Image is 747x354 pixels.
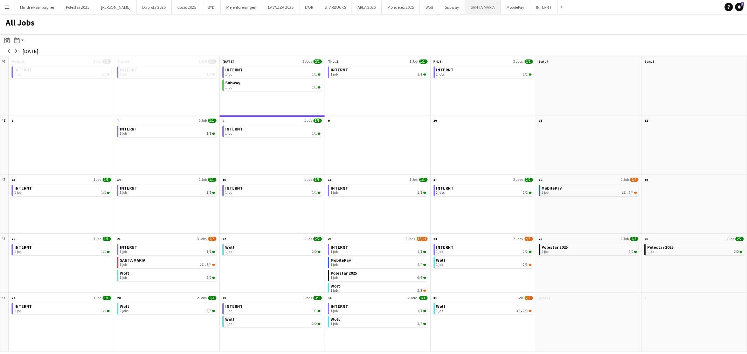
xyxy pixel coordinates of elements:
span: 1/1 [318,133,320,135]
span: 1 job [331,289,338,293]
span: INTERNT [14,67,32,72]
span: Sat, 4 [539,59,548,64]
button: INTERNT [530,0,558,14]
span: 1/1 [423,192,426,194]
span: 3/3 [418,322,423,326]
span: INTERNT [225,304,243,309]
span: 2/2 [523,191,528,195]
span: 4 Jobs [406,236,415,241]
span: 1 Job [621,236,629,241]
span: 1/1 [312,85,317,90]
span: 1/1 [418,250,423,254]
span: 1 job [120,132,127,136]
span: 1/1 [107,192,110,194]
span: 1 job [331,276,338,280]
span: 3/3 [212,310,215,312]
a: INTERNT1 job1/1 [331,244,426,254]
button: MobilePay [501,0,530,14]
span: INTERNT [225,185,243,191]
div: • [436,309,532,313]
span: 1/1 [423,310,426,312]
span: 1/1 [419,178,428,182]
span: 1/1 [103,237,111,241]
span: 1/1 [101,72,106,77]
a: Wolt1 job2/3 [331,283,426,293]
span: 1/1 [107,310,110,312]
a: Polestar 20251 job6/6 [331,270,426,280]
span: Wolt [436,257,446,263]
span: 1/1 [419,59,428,64]
span: INTERNT [120,245,137,250]
a: Wolt1 job2/2 [120,270,215,280]
span: 1/1 [418,72,423,77]
span: Wolt [120,304,129,309]
span: 4/4 [419,296,428,300]
span: 1 Job [94,59,101,64]
span: 1 Job [410,59,418,64]
div: • [542,191,637,195]
a: Wolt1 job3/3 [331,316,426,326]
a: INTERNT1 job1/1 [14,244,110,254]
span: 4/4 [423,264,426,266]
span: 1 job [331,250,338,254]
span: 2/3 [418,289,423,293]
button: SANTA MARIA [465,0,501,14]
span: 1 job [14,309,21,313]
span: 2/2 [630,237,638,241]
span: 1/1 [312,72,317,77]
a: Wolt1 job2/3 [436,257,532,267]
div: [DATE] [22,48,39,55]
span: 1/1 [107,73,110,76]
span: 9 [328,118,330,123]
span: 2 Jobs [514,59,523,64]
span: 2/2 [212,277,215,279]
span: Fri, 3 [434,59,442,64]
span: 3/3 [313,296,322,300]
span: MobilePay [542,185,562,191]
span: 1 job [436,250,443,254]
span: 1 job [120,191,127,195]
a: Subway1 job1/1 [225,79,320,90]
span: 2 Jobs [514,236,523,241]
span: 2 jobs [120,309,129,313]
span: 2 jobs [436,72,445,77]
span: 1/1 [318,73,320,76]
span: 14 [117,177,120,182]
span: 1 job [225,322,232,326]
span: 1 job [225,132,232,136]
span: INTERNT [331,245,348,250]
a: INTERNT1 job1/1 [225,66,320,77]
span: 4/4 [418,263,423,267]
span: 16 [328,177,331,182]
span: 2/2 [525,59,533,64]
span: Wolt [120,270,129,276]
span: 1 Job [304,118,312,123]
span: 2 Jobs [408,296,418,300]
span: 30 [328,296,331,300]
span: 22 [222,236,226,241]
span: 1 Job [410,177,418,182]
span: 1/1 [212,73,215,76]
span: 2/2 [523,72,528,77]
div: 40 [0,56,9,115]
button: Mejeriforeningen [221,0,262,14]
span: 1 job [120,263,127,267]
span: 1I [622,191,626,195]
span: 2/2 [735,237,744,241]
span: 3 Jobs [197,236,207,241]
button: Subway [439,0,465,14]
span: INTERNT [120,185,137,191]
span: Polestar 2025 [331,270,357,276]
span: Mon, 29 [12,59,24,64]
span: 3I [516,309,520,313]
a: Wolt1 job2/2 [225,244,320,254]
span: Wolt [225,317,235,322]
span: 1 job [542,191,549,195]
span: 2/2 [318,323,320,325]
span: 2/2 [740,251,742,253]
span: 1 job [331,322,338,326]
span: Wolt [331,283,340,289]
span: 1 Job [199,59,207,64]
span: 1/1 [318,192,320,194]
span: 1/1 [313,178,322,182]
